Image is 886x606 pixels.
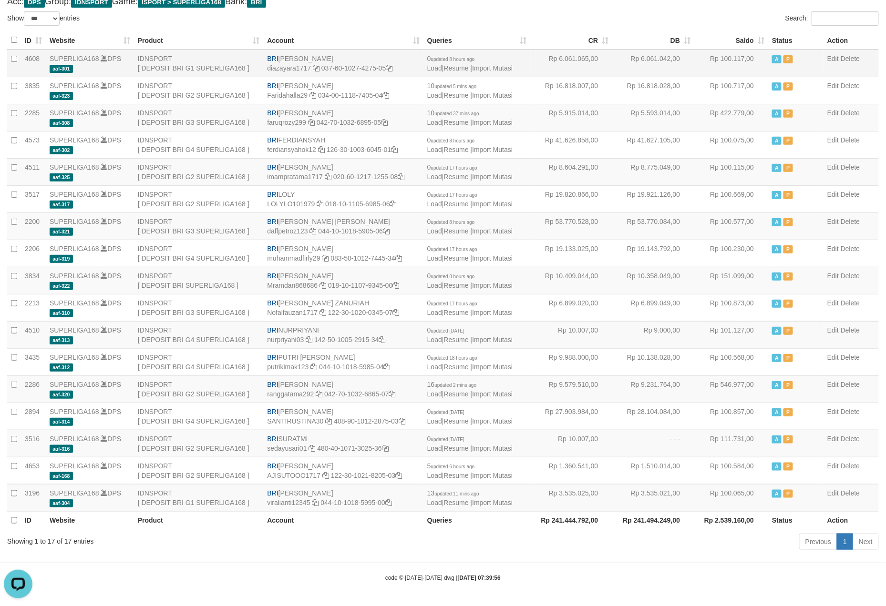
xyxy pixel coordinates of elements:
[427,245,477,252] span: 0
[531,267,613,294] td: Rp 10.409.044,00
[134,50,264,77] td: IDNSPORT [ DEPOSIT BRI G1 SUPERLIGA168 ]
[427,91,442,99] a: Load
[444,254,469,262] a: Resume
[472,472,513,479] a: Import Mutasi
[263,77,423,104] td: [PERSON_NAME] 034-00-1118-7405-04
[50,435,99,443] a: SUPERLIGA168
[50,299,99,307] a: SUPERLIGA168
[267,472,320,479] a: AJISUTOOO1717
[134,104,264,131] td: IDNSPORT [ DEPOSIT BRI G3 SUPERLIGA168 ]
[783,110,793,118] span: Paused
[694,185,768,212] td: Rp 100.669,00
[267,499,310,506] a: viralianti12345
[427,390,442,398] a: Load
[444,200,469,208] a: Resume
[427,173,442,181] a: Load
[309,444,316,452] a: Copy sedayusari01 to clipboard
[306,336,312,343] a: Copy nurpriyani03 to clipboard
[841,408,860,415] a: Delete
[431,247,477,252] span: updated 17 hours ago
[309,91,316,99] a: Copy Faridahalla29 to clipboard
[472,173,513,181] a: Import Mutasi
[434,111,479,116] span: updated 37 mins ago
[427,282,442,289] a: Load
[50,228,73,236] span: aaf-321
[423,31,531,50] th: Queries: activate to sort column ascending
[50,173,73,182] span: aaf-325
[531,240,613,267] td: Rp 19.133.025,00
[472,363,513,371] a: Import Mutasi
[472,444,513,452] a: Import Mutasi
[472,254,513,262] a: Import Mutasi
[267,109,278,117] span: BRI
[531,158,613,185] td: Rp 8.604.291,00
[50,381,99,388] a: SUPERLIGA168
[50,353,99,361] a: SUPERLIGA168
[444,146,469,153] a: Resume
[783,218,793,226] span: Paused
[50,489,99,497] a: SUPERLIGA168
[7,11,80,26] label: Show entries
[134,158,264,185] td: IDNSPORT [ DEPOSIT BRI G2 SUPERLIGA168 ]
[531,77,613,104] td: Rp 16.818.007,00
[267,227,308,235] a: daffpetroz123
[472,417,513,425] a: Import Mutasi
[472,146,513,153] a: Import Mutasi
[267,254,320,262] a: muhammadfirly29
[317,200,323,208] a: Copy LOLYLO101979 to clipboard
[263,240,423,267] td: [PERSON_NAME] 083-50-1012-7445-34
[612,50,694,77] td: Rp 6.061.042,00
[325,173,331,181] a: Copy imampratama1717 to clipboard
[4,4,32,32] button: Open LiveChat chat widget
[134,212,264,240] td: IDNSPORT [ DEPOSIT BRI G3 SUPERLIGA168 ]
[612,77,694,104] td: Rp 16.818.028,00
[267,282,318,289] a: Mramdan868686
[310,363,317,371] a: Copy putrikimak123 to clipboard
[531,212,613,240] td: Rp 53.770.528,00
[427,55,475,62] span: 0
[427,272,513,289] span: | |
[267,173,323,181] a: imampratama1717
[21,158,46,185] td: 4511
[263,267,423,294] td: [PERSON_NAME] 018-10-1107-9345-00
[267,136,278,144] span: BRI
[444,417,469,425] a: Resume
[783,82,793,91] span: Paused
[427,336,442,343] a: Load
[267,200,315,208] a: LOLYLO101979
[694,131,768,158] td: Rp 100.075,00
[267,163,278,171] span: BRI
[431,165,477,171] span: updated 17 hours ago
[772,82,782,91] span: Active
[783,164,793,172] span: Paused
[46,212,134,240] td: DPS
[772,245,782,253] span: Active
[267,309,318,316] a: Nofalfauzan1717
[841,163,860,171] a: Delete
[263,212,423,240] td: [PERSON_NAME] [PERSON_NAME] 044-10-1018-5905-06
[391,146,398,153] a: Copy 126301003604501 to clipboard
[612,158,694,185] td: Rp 8.775.049,00
[263,50,423,77] td: [PERSON_NAME] 037-60-1027-4275-05
[841,381,860,388] a: Delete
[837,534,853,550] a: 1
[772,55,782,63] span: Active
[379,336,386,343] a: Copy 142501005291534 to clipboard
[50,191,99,198] a: SUPERLIGA168
[322,254,329,262] a: Copy muhammadfirly29 to clipboard
[431,220,475,225] span: updated 8 hours ago
[308,119,315,126] a: Copy faruqrozy299 to clipboard
[768,31,824,50] th: Status
[382,444,389,452] a: Copy 480401071302536 to clipboard
[427,191,513,208] span: | |
[772,137,782,145] span: Active
[398,173,404,181] a: Copy 020601217125508 to clipboard
[50,255,73,263] span: aaf-319
[444,91,469,99] a: Resume
[827,191,839,198] a: Edit
[50,326,99,334] a: SUPERLIGA168
[21,31,46,50] th: ID: activate to sort column ascending
[827,272,839,280] a: Edit
[24,11,60,26] select: Showentries
[444,64,469,72] a: Resume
